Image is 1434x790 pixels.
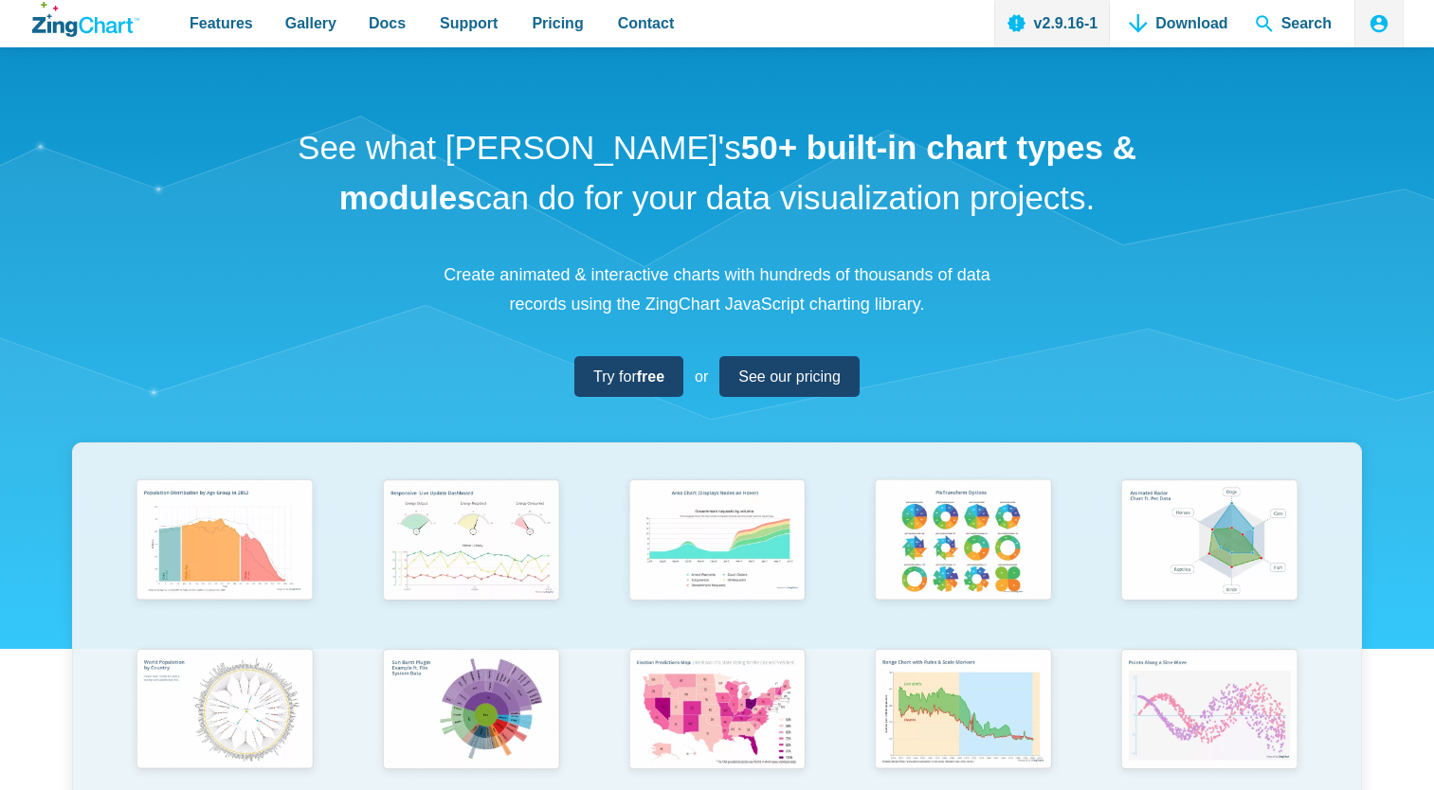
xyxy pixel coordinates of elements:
strong: free [637,368,664,385]
span: Pricing [532,10,583,36]
a: Animated Radar Chart ft. Pet Data [1086,472,1333,641]
span: Gallery [285,10,336,36]
img: Election Predictions Map [619,641,816,781]
img: Area Chart (Displays Nodes on Hover) [619,472,816,612]
a: Try forfree [574,356,683,397]
span: or [695,364,708,389]
span: Docs [369,10,406,36]
img: Sun Burst Plugin Example ft. File System Data [372,641,570,781]
span: Try for [593,364,664,389]
span: Support [440,10,498,36]
p: Create animated & interactive charts with hundreds of thousands of data records using the ZingCha... [433,260,1002,318]
span: Features [190,10,253,36]
img: Animated Radar Chart ft. Pet Data [1111,472,1308,612]
span: Contact [618,10,675,36]
img: Responsive Live Update Dashboard [372,472,570,612]
img: Range Chart with Rultes & Scale Markers [864,641,1062,782]
img: World Population by Country [126,641,323,782]
strong: 50+ built-in chart types & modules [339,129,1136,216]
a: Responsive Live Update Dashboard [348,472,594,641]
img: Pie Transform Options [864,472,1062,612]
a: Area Chart (Displays Nodes on Hover) [594,472,841,641]
a: ZingChart Logo. Click to return to the homepage [32,2,139,37]
img: Points Along a Sine Wave [1111,641,1308,781]
span: See our pricing [738,364,841,389]
a: Population Distribution by Age Group in 2052 [101,472,348,641]
a: Pie Transform Options [840,472,1086,641]
img: Population Distribution by Age Group in 2052 [126,472,323,612]
a: See our pricing [719,356,860,397]
h1: See what [PERSON_NAME]'s can do for your data visualization projects. [291,123,1144,223]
